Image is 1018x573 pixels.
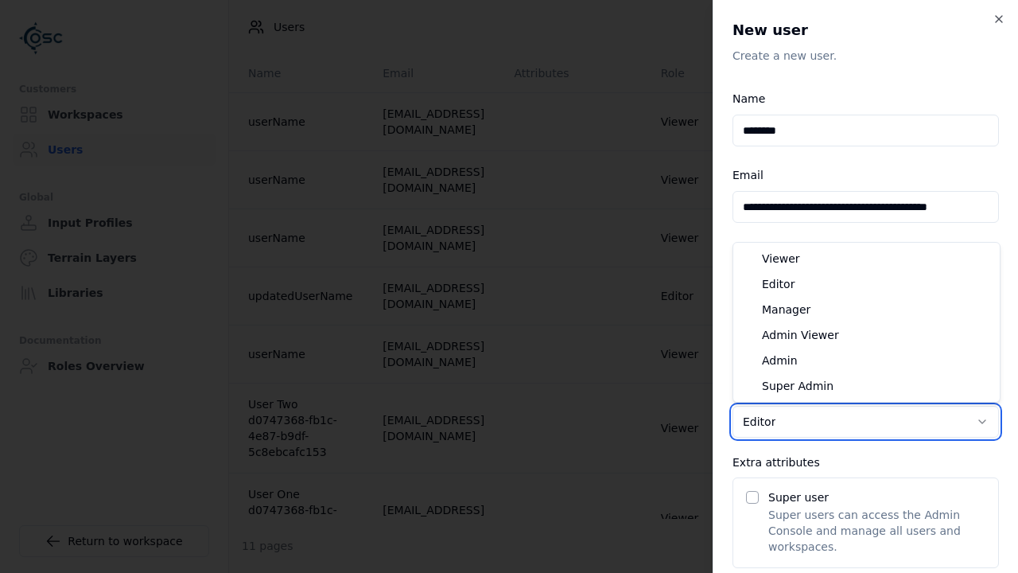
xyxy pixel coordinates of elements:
[762,276,795,292] span: Editor
[762,302,810,318] span: Manager
[762,251,800,267] span: Viewer
[762,327,839,343] span: Admin Viewer
[762,378,833,394] span: Super Admin
[762,353,798,368] span: Admin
